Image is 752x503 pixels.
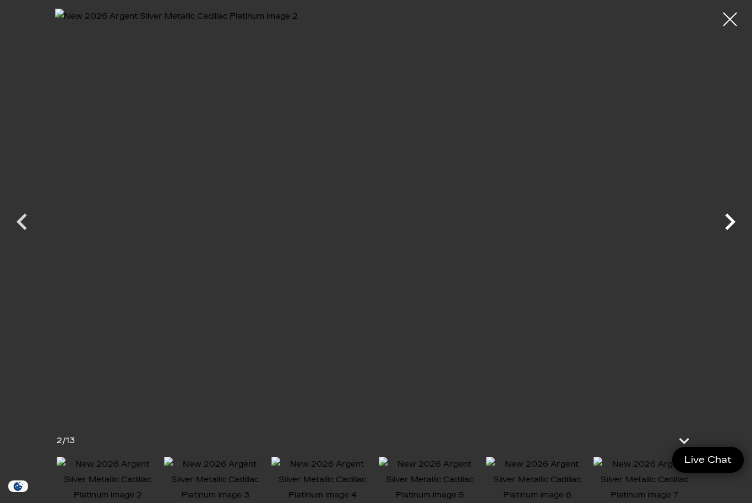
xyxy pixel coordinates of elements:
[6,200,39,249] div: Previous
[379,457,481,503] img: New 2026 Argent Silver Metallic Cadillac Platinum image 5
[6,480,31,492] section: Click to Open Cookie Consent Modal
[672,447,744,473] a: Live Chat
[57,433,75,449] div: /
[593,457,695,503] img: New 2026 Argent Silver Metallic Cadillac Platinum image 7
[679,453,737,466] span: Live Chat
[55,8,697,415] img: New 2026 Argent Silver Metallic Cadillac Platinum image 2
[57,457,159,503] img: New 2026 Argent Silver Metallic Cadillac Platinum image 2
[486,457,588,503] img: New 2026 Argent Silver Metallic Cadillac Platinum image 6
[57,436,62,445] span: 2
[713,200,746,249] div: Next
[164,457,266,503] img: New 2026 Argent Silver Metallic Cadillac Platinum image 3
[271,457,373,503] img: New 2026 Argent Silver Metallic Cadillac Platinum image 4
[66,436,75,445] span: 13
[6,480,31,492] img: Opt-Out Icon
